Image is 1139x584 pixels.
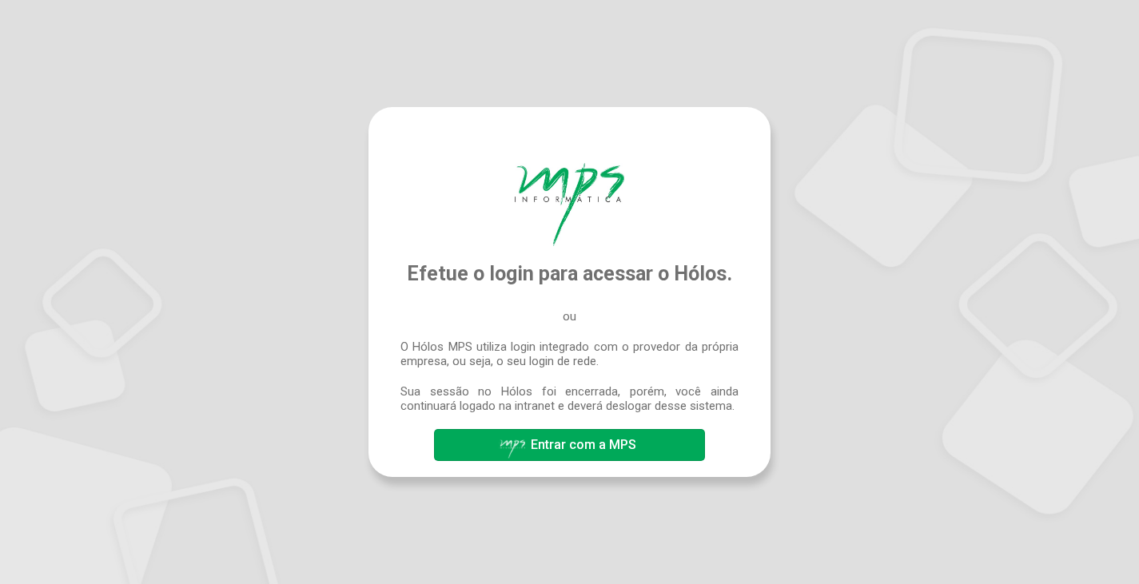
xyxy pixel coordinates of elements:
[434,429,704,461] button: Entrar com a MPS
[407,262,732,285] span: Efetue o login para acessar o Hólos.
[563,309,576,324] span: ou
[400,340,739,368] span: O Hólos MPS utiliza login integrado com o provedor da própria empresa, ou seja, o seu login de rede.
[531,437,636,452] span: Entrar com a MPS
[515,163,623,246] img: Hólos Mps Digital
[400,384,739,413] span: Sua sessão no Hólos foi encerrada, porém, você ainda continuará logado na intranet e deverá deslo...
